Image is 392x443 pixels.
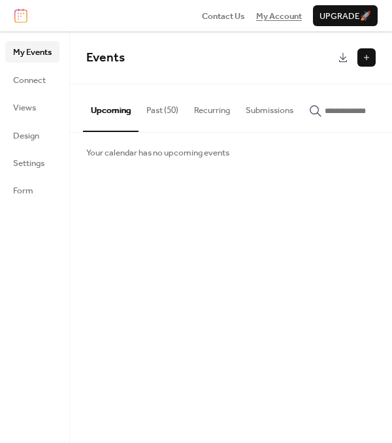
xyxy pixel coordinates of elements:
button: Submissions [238,84,301,130]
span: Upgrade 🚀 [319,10,371,23]
a: Settings [5,152,59,173]
a: My Events [5,41,59,62]
button: Upcoming [83,84,139,131]
button: Past (50) [139,84,186,130]
span: My Account [256,10,302,23]
a: Views [5,97,59,118]
span: Views [13,101,36,114]
span: Your calendar has no upcoming events [86,146,229,159]
a: My Account [256,9,302,22]
span: Settings [13,157,44,170]
span: Connect [13,74,46,87]
a: Form [5,180,59,201]
a: Contact Us [202,9,245,22]
a: Connect [5,69,59,90]
button: Recurring [186,84,238,130]
span: Events [86,46,125,70]
button: Upgrade🚀 [313,5,378,26]
span: Form [13,184,33,197]
span: Design [13,129,39,142]
img: logo [14,8,27,23]
a: Design [5,125,59,146]
span: My Events [13,46,52,59]
span: Contact Us [202,10,245,23]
